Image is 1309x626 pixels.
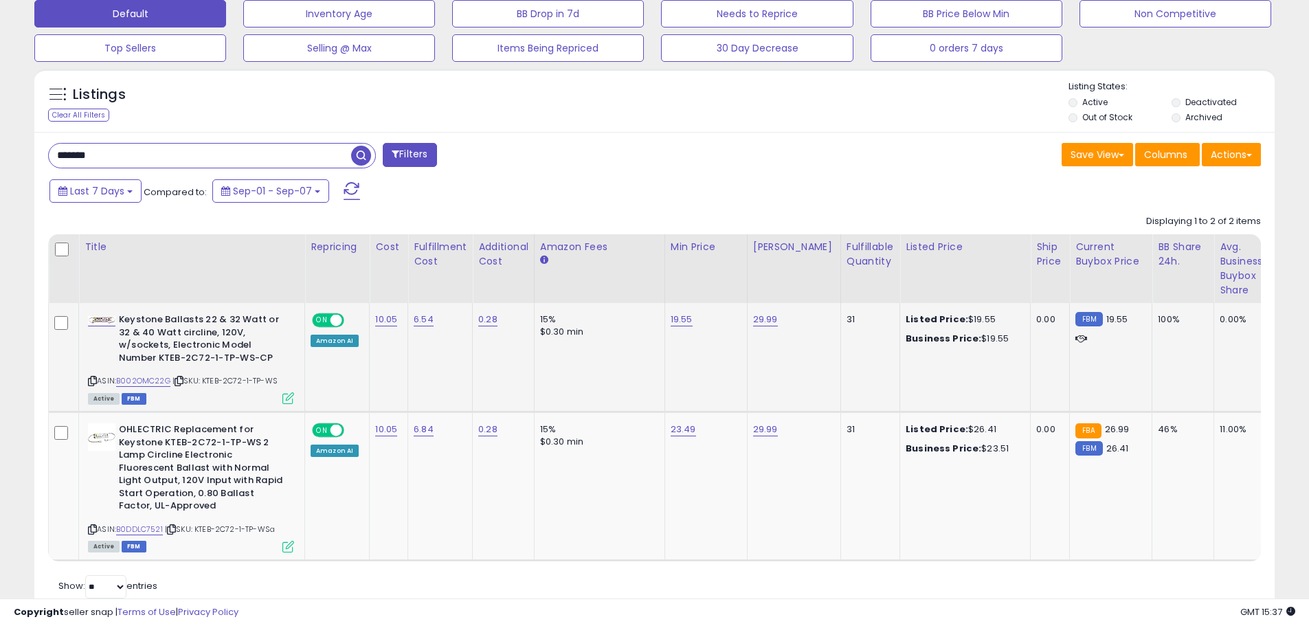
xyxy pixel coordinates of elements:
div: Ship Price [1036,240,1064,269]
span: ON [313,315,331,326]
div: $19.55 [906,313,1020,326]
div: 31 [847,313,889,326]
span: OFF [342,315,364,326]
a: Privacy Policy [178,605,238,618]
button: Selling @ Max [243,34,435,62]
small: FBM [1075,312,1102,326]
div: 100% [1158,313,1203,326]
b: Listed Price: [906,423,968,436]
div: 15% [540,423,654,436]
small: FBM [1075,441,1102,456]
div: $0.30 min [540,326,654,338]
span: 26.99 [1105,423,1130,436]
button: Columns [1135,143,1200,166]
div: seller snap | | [14,606,238,619]
span: OFF [342,425,364,436]
a: 19.55 [671,313,693,326]
button: Last 7 Days [49,179,142,203]
div: Cost [375,240,402,254]
div: Avg. Business Buybox Share [1220,240,1270,298]
img: 31JGNZbik2L._SL40_.jpg [88,423,115,451]
span: Compared to: [144,186,207,199]
span: | SKU: KTEB-2C72-1-TP-WSa [165,524,275,535]
span: Show: entries [58,579,157,592]
div: Amazon AI [311,335,359,347]
a: 29.99 [753,313,778,326]
button: Top Sellers [34,34,226,62]
div: Listed Price [906,240,1025,254]
p: Listing States: [1069,80,1275,93]
a: B0DDLC7521 [116,524,163,535]
b: OHLECTRIC Replacement for Keystone KTEB-2C72-1-TP-WS 2 Lamp Circline Electronic Fluorescent Balla... [119,423,286,516]
span: 26.41 [1106,442,1129,455]
button: Actions [1202,143,1261,166]
a: 6.54 [414,313,434,326]
span: Columns [1144,148,1187,161]
button: 0 orders 7 days [871,34,1062,62]
div: 0.00 [1036,313,1059,326]
div: Amazon Fees [540,240,659,254]
small: FBA [1075,423,1101,438]
div: Clear All Filters [48,109,109,122]
b: Business Price: [906,332,981,345]
div: Additional Cost [478,240,528,269]
a: B002OMC22G [116,375,170,387]
div: $19.55 [906,333,1020,345]
div: 31 [847,423,889,436]
span: ON [313,425,331,436]
h5: Listings [73,85,126,104]
span: 19.55 [1106,313,1128,326]
div: $0.30 min [540,436,654,448]
strong: Copyright [14,605,64,618]
small: Amazon Fees. [540,254,548,267]
a: 0.28 [478,423,497,436]
label: Archived [1185,111,1222,123]
b: Keystone Ballasts 22 & 32 Watt or 32 & 40 Watt circline, 120V, w/sockets, Electronic Model Number... [119,313,286,368]
span: FBM [122,541,146,552]
label: Out of Stock [1082,111,1132,123]
a: Terms of Use [118,605,176,618]
span: Last 7 Days [70,184,124,198]
div: Fulfillable Quantity [847,240,894,269]
a: 10.05 [375,423,397,436]
div: 0.00 [1036,423,1059,436]
div: Displaying 1 to 2 of 2 items [1146,215,1261,228]
div: $26.41 [906,423,1020,436]
span: All listings currently available for purchase on Amazon [88,541,120,552]
div: ASIN: [88,313,294,403]
span: 2025-09-15 15:37 GMT [1240,605,1295,618]
div: Min Price [671,240,741,254]
span: Sep-01 - Sep-07 [233,184,312,198]
span: | SKU: KTEB-2C72-1-TP-WS [172,375,278,386]
div: 15% [540,313,654,326]
button: Filters [383,143,436,167]
div: Amazon AI [311,445,359,457]
a: 6.84 [414,423,434,436]
button: Items Being Repriced [452,34,644,62]
button: Save View [1062,143,1133,166]
a: 23.49 [671,423,696,436]
button: 30 Day Decrease [661,34,853,62]
div: [PERSON_NAME] [753,240,835,254]
div: 11.00% [1220,423,1265,436]
label: Deactivated [1185,96,1237,108]
div: BB Share 24h. [1158,240,1208,269]
div: Fulfillment Cost [414,240,467,269]
span: All listings currently available for purchase on Amazon [88,393,120,405]
span: FBM [122,393,146,405]
div: 46% [1158,423,1203,436]
div: ASIN: [88,423,294,551]
button: Sep-01 - Sep-07 [212,179,329,203]
a: 0.28 [478,313,497,326]
a: 10.05 [375,313,397,326]
div: Current Buybox Price [1075,240,1146,269]
div: 0.00% [1220,313,1265,326]
b: Listed Price: [906,313,968,326]
img: 416iBpG2yxL._SL40_.jpg [88,316,115,324]
b: Business Price: [906,442,981,455]
div: $23.51 [906,443,1020,455]
div: Repricing [311,240,363,254]
a: 29.99 [753,423,778,436]
label: Active [1082,96,1108,108]
div: Title [85,240,299,254]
